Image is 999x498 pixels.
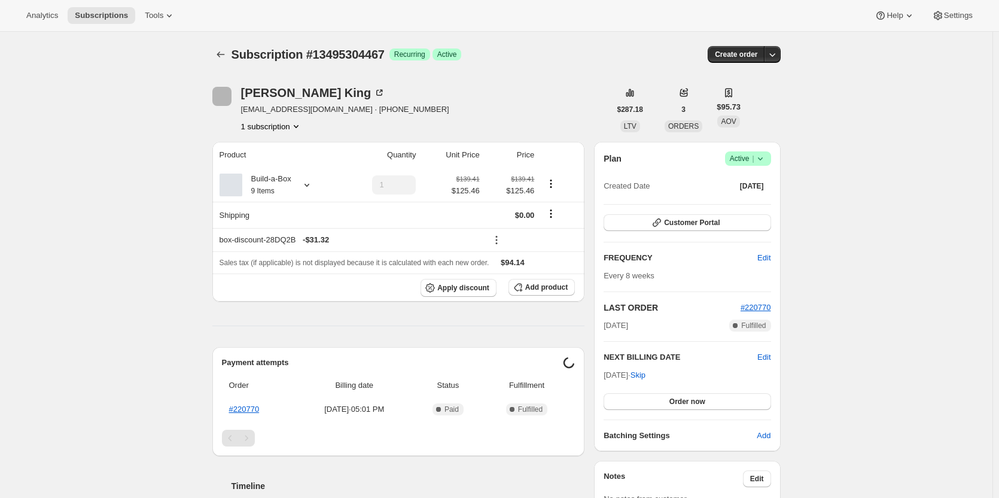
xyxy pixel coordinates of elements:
[241,87,386,99] div: [PERSON_NAME] King
[525,283,568,292] span: Add product
[437,50,457,59] span: Active
[394,50,425,59] span: Recurring
[604,180,650,192] span: Created Date
[251,187,275,195] small: 9 Items
[220,259,489,267] span: Sales tax (if applicable) is not displayed because it is calculated with each new order.
[212,87,232,106] span: Teresa King
[757,351,770,363] button: Edit
[232,48,385,61] span: Subscription #13495304467
[925,7,980,24] button: Settings
[624,122,636,130] span: LTV
[669,397,705,406] span: Order now
[730,153,766,165] span: Active
[340,142,419,168] th: Quantity
[674,101,693,118] button: 3
[867,7,922,24] button: Help
[604,252,757,264] h2: FREQUENCY
[299,379,411,391] span: Billing date
[604,351,757,363] h2: NEXT BILLING DATE
[617,105,643,114] span: $287.18
[456,175,480,183] small: $139.41
[452,185,480,197] span: $125.46
[887,11,903,20] span: Help
[750,248,778,268] button: Edit
[222,357,564,369] h2: Payment attempts
[757,430,770,442] span: Add
[19,7,65,24] button: Analytics
[681,105,686,114] span: 3
[229,405,260,414] a: #220770
[241,104,449,116] span: [EMAIL_ADDRESS][DOMAIN_NAME] · [PHONE_NUMBER]
[486,379,568,391] span: Fulfillment
[421,279,497,297] button: Apply discount
[668,122,699,130] span: ORDERS
[212,142,341,168] th: Product
[145,11,163,20] span: Tools
[743,470,771,487] button: Edit
[75,11,128,20] span: Subscriptions
[515,211,535,220] span: $0.00
[604,393,770,410] button: Order now
[501,258,525,267] span: $94.14
[708,46,765,63] button: Create order
[750,426,778,445] button: Add
[721,117,736,126] span: AOV
[212,46,229,63] button: Subscriptions
[604,470,743,487] h3: Notes
[733,178,771,195] button: [DATE]
[508,279,575,296] button: Add product
[604,320,628,332] span: [DATE]
[241,120,302,132] button: Product actions
[222,430,575,447] nav: Pagination
[604,214,770,231] button: Customer Portal
[220,234,480,246] div: box-discount-28DQ2B
[511,175,534,183] small: $139.41
[418,379,479,391] span: Status
[419,142,483,168] th: Unit Price
[138,7,182,24] button: Tools
[68,7,135,24] button: Subscriptions
[623,366,653,385] button: Skip
[604,271,654,280] span: Every 8 weeks
[752,154,754,163] span: |
[232,480,585,492] h2: Timeline
[487,185,535,197] span: $125.46
[222,372,295,399] th: Order
[750,474,764,484] span: Edit
[741,321,766,330] span: Fulfilled
[604,430,757,442] h6: Batching Settings
[604,153,622,165] h2: Plan
[944,11,973,20] span: Settings
[518,405,543,414] span: Fulfilled
[717,101,741,113] span: $95.73
[212,202,341,228] th: Shipping
[541,207,561,220] button: Shipping actions
[664,218,720,227] span: Customer Portal
[483,142,538,168] th: Price
[541,177,561,190] button: Product actions
[715,50,757,59] span: Create order
[437,283,489,293] span: Apply discount
[631,369,645,381] span: Skip
[740,181,764,191] span: [DATE]
[299,403,411,415] span: [DATE] · 05:01 PM
[242,173,291,197] div: Build-a-Box
[26,11,58,20] span: Analytics
[303,234,329,246] span: - $31.32
[604,371,645,379] span: [DATE] ·
[741,302,771,314] button: #220770
[741,303,771,312] a: #220770
[444,405,459,414] span: Paid
[757,252,770,264] span: Edit
[604,302,741,314] h2: LAST ORDER
[610,101,650,118] button: $287.18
